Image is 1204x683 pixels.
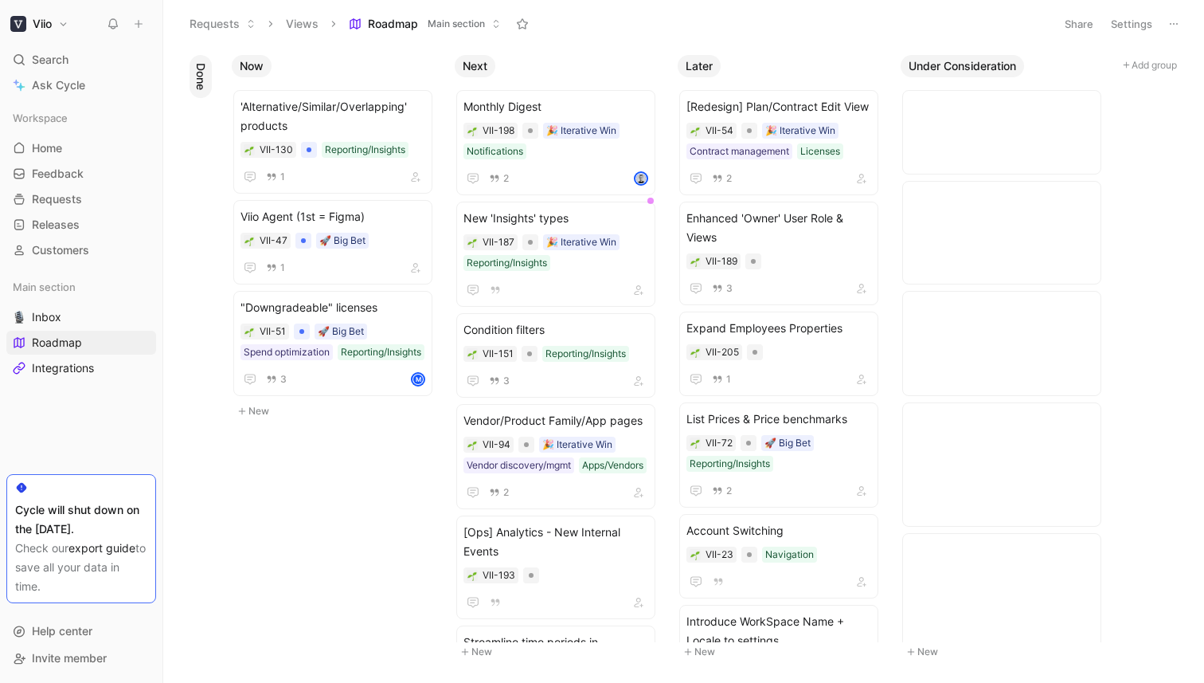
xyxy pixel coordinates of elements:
span: "Downgradeable" licenses [240,298,425,317]
button: 2 [709,170,735,187]
button: 3 [486,372,513,390]
div: Vendor discovery/mgmt [467,457,571,473]
div: VII-130 [260,142,293,158]
div: Main section🎙️InboxRoadmapIntegrations [6,275,156,380]
div: 🎉 Iterative Win [546,123,616,139]
div: 🎉 Iterative Win [546,234,616,250]
button: ViioViio [6,13,72,35]
div: VII-189 [706,253,737,269]
span: 1 [280,172,285,182]
img: avatar [635,173,647,184]
button: 🌱 [244,235,255,246]
div: VII-47 [260,233,287,249]
a: Home [6,136,156,160]
span: Invite member [32,651,107,665]
div: Reporting/Insights [325,142,405,158]
button: 🌱 [467,439,478,450]
img: 🌱 [244,328,254,337]
button: 🌱 [467,125,478,136]
img: 🌱 [467,127,477,136]
span: 3 [726,284,733,293]
img: 🌱 [467,350,477,359]
a: Expand Employees Properties1 [679,312,878,396]
span: Introduce WorkSpace Name + Locale to settings [686,612,871,650]
button: 🌱 [467,570,478,581]
span: Requests [32,191,82,207]
div: 🌱 [244,326,255,337]
div: VII-151 [483,346,514,362]
button: 2 [486,170,512,187]
div: Done [183,48,218,669]
button: 🎙️ [10,308,29,327]
span: 3 [280,375,287,384]
div: 🌱 [467,348,478,359]
h1: Viio [33,17,52,31]
span: 1 [726,375,731,384]
button: Settings [1104,13,1159,35]
div: Licenses [800,143,840,159]
div: LaterNew [671,48,894,669]
button: Share [1057,13,1100,35]
button: RoadmapMain section [342,12,508,36]
span: [Ops] Analytics - New Internal Events [463,523,648,561]
div: Invite member [6,646,156,670]
span: 3 [503,376,510,386]
span: Viio Agent (1st = Figma) [240,207,425,226]
span: Vendor/Product Family/App pages [463,411,648,430]
img: 🌱 [690,551,700,560]
button: 2 [709,482,735,500]
button: Next [455,55,495,77]
span: Integrations [32,360,94,376]
div: VII-198 [483,123,514,139]
img: 🌱 [690,127,700,136]
a: List Prices & Price benchmarks🚀 Big BetReporting/Insights2 [679,402,878,508]
div: Main section [6,275,156,299]
a: 🎙️Inbox [6,305,156,329]
span: 2 [503,488,509,497]
a: 'Alternative/Similar/Overlapping' productsReporting/Insights1 [233,90,432,194]
span: Streamline time periods in [GEOGRAPHIC_DATA] data [463,633,648,671]
button: 🌱 [467,237,478,248]
span: Home [32,140,62,156]
div: NextNew [448,48,671,669]
img: 🌱 [690,439,700,449]
span: Inbox [32,309,61,325]
div: Navigation [765,547,814,563]
img: Viio [10,16,26,32]
span: Under Consideration [909,58,1016,74]
div: VII-94 [483,437,510,453]
div: 🚀 Big Bet [318,324,364,340]
div: VII-72 [706,435,733,451]
span: 2 [503,174,509,183]
div: 🎉 Iterative Win [542,437,612,453]
button: New [232,402,442,421]
button: 3 [263,371,290,388]
span: 1 [280,263,285,273]
span: Feedback [32,166,84,182]
div: Cycle will shut down on the [DATE]. [15,500,147,539]
img: 🌱 [244,146,254,155]
a: Account SwitchingNavigation [679,514,878,599]
a: export guide [68,541,135,555]
span: List Prices & Price benchmarks [686,410,871,429]
button: 🌱 [690,549,701,560]
button: 🌱 [690,438,701,449]
a: "Downgradeable" licenses🚀 Big BetSpend optimizationReporting/Insights3M [233,291,432,396]
a: Viio Agent (1st = Figma)🚀 Big Bet1 [233,200,432,285]
span: Done [193,63,209,90]
button: 1 [709,371,734,388]
div: 🌱 [690,347,701,358]
a: Releases [6,213,156,237]
img: 🌱 [244,237,254,246]
a: Vendor/Product Family/App pages🎉 Iterative WinVendor discovery/mgmtApps/Vendors2 [456,404,655,509]
button: Now [232,55,272,77]
span: Enhanced 'Owner' User Role & Views [686,209,871,247]
button: 🌱 [690,125,701,136]
span: 2 [726,174,732,183]
button: Requests [182,12,263,36]
div: Reporting/Insights [690,456,770,472]
div: 🌱 [244,144,255,155]
span: New 'Insights' types [463,209,648,228]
